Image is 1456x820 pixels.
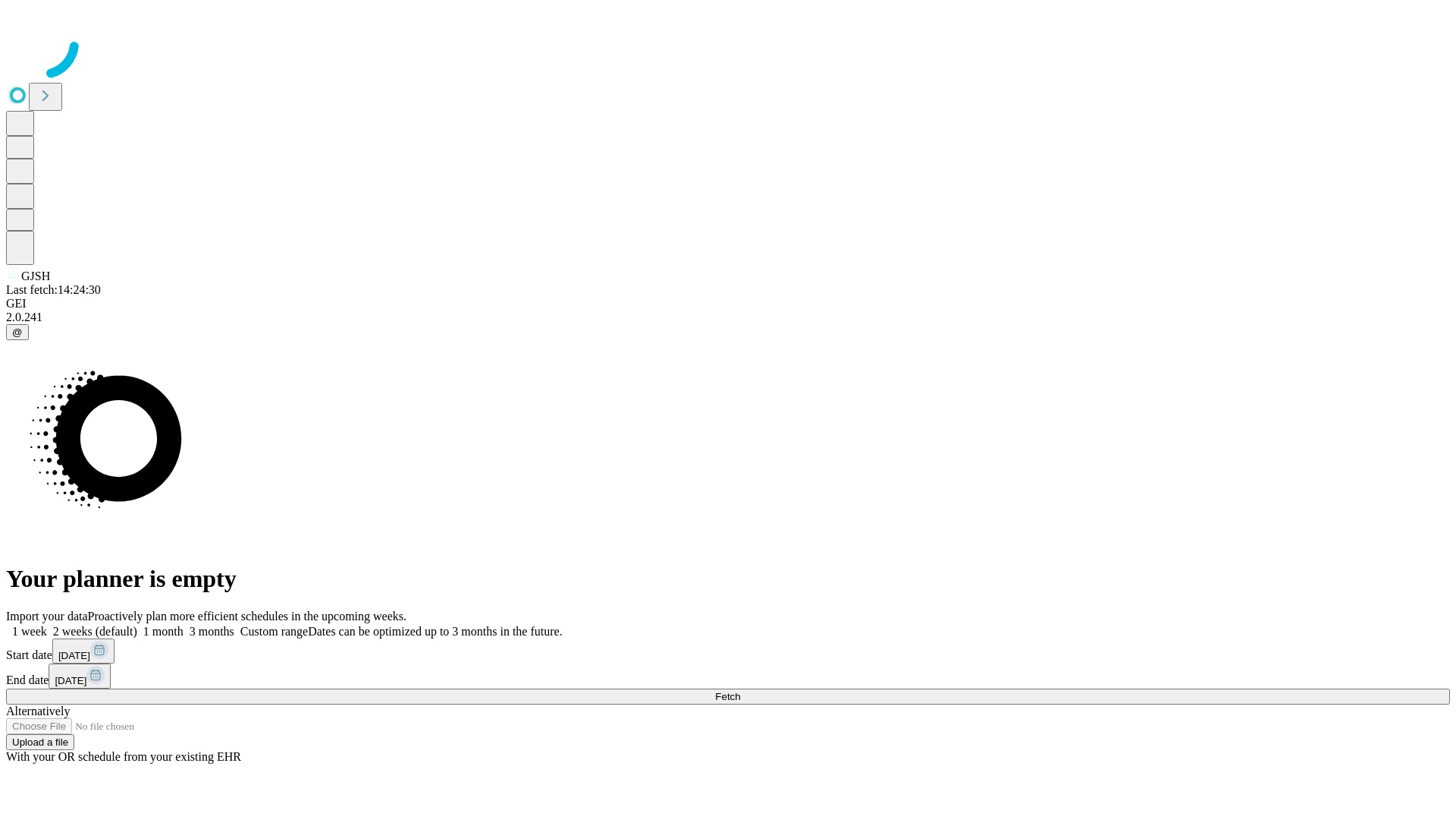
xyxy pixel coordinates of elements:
[21,270,50,282] span: GJSH
[6,311,1450,324] div: 2.0.241
[6,324,29,340] button: @
[6,639,1450,664] div: Start date
[12,326,23,338] span: @
[715,691,740,702] span: Fetch
[6,689,1450,705] button: Fetch
[58,650,90,661] span: [DATE]
[49,664,111,689] button: [DATE]
[6,297,1450,311] div: GEI
[52,639,115,664] button: [DATE]
[12,625,47,638] span: 1 week
[240,625,308,638] span: Custom range
[88,610,406,623] span: Proactively plan more efficient schedules in the upcoming weeks.
[6,610,88,623] span: Import your data
[6,705,70,717] span: Alternatively
[190,625,234,638] span: 3 months
[6,734,74,750] button: Upload a file
[143,625,184,638] span: 1 month
[6,750,241,763] span: With your OR schedule from your existing EHR
[308,625,562,638] span: Dates can be optimized up to 3 months in the future.
[6,664,1450,689] div: End date
[53,625,137,638] span: 2 weeks (default)
[55,675,86,686] span: [DATE]
[6,565,1450,593] h1: Your planner is empty
[6,283,101,296] span: Last fetch: 14:24:30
